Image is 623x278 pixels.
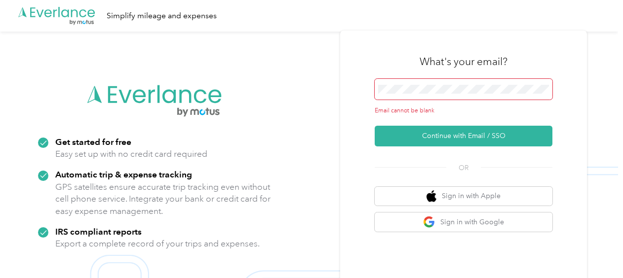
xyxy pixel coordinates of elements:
[55,148,207,160] p: Easy set up with no credit card required
[423,216,435,228] img: google logo
[375,126,552,146] button: Continue with Email / SSO
[55,181,271,217] p: GPS satellites ensure accurate trip tracking even without cell phone service. Integrate your bank...
[420,55,507,69] h3: What's your email?
[375,212,552,232] button: google logoSign in with Google
[446,163,481,173] span: OR
[107,10,217,22] div: Simplify mileage and expenses
[427,190,436,203] img: apple logo
[375,106,552,115] div: Email cannot be blank
[375,187,552,206] button: apple logoSign in with Apple
[55,137,131,147] strong: Get started for free
[55,169,192,179] strong: Automatic trip & expense tracking
[55,226,142,237] strong: IRS compliant reports
[55,238,260,250] p: Export a complete record of your trips and expenses.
